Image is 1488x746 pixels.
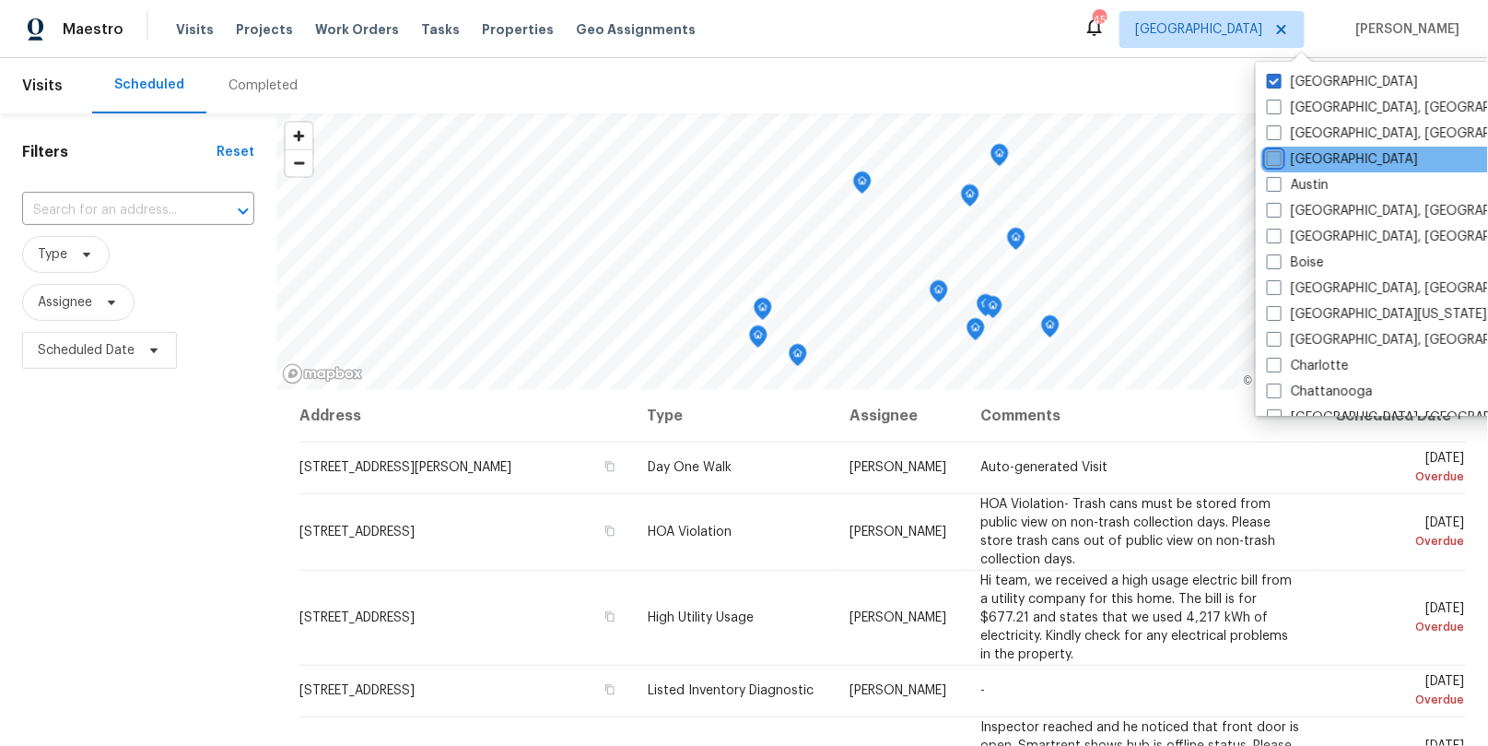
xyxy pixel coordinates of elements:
[22,196,203,225] input: Search for an address...
[980,574,1292,661] span: Hi team, we received a high usage electric bill from a utility company for this home. The bill is...
[1244,374,1295,387] a: Mapbox
[38,245,67,264] span: Type
[984,296,1002,325] div: Map marker
[648,526,732,539] span: HOA Violation
[1330,602,1465,636] span: [DATE]
[977,294,995,323] div: Map marker
[980,498,1275,566] span: HOA Violation- Trash cans must be stored from public view on non-trash collection days. Please st...
[236,20,293,39] span: Projects
[421,23,460,36] span: Tasks
[849,526,946,539] span: [PERSON_NAME]
[176,20,214,39] span: Visits
[299,461,511,474] span: [STREET_ADDRESS][PERSON_NAME]
[1135,20,1262,39] span: [GEOGRAPHIC_DATA]
[849,611,946,624] span: [PERSON_NAME]
[286,123,312,149] button: Zoom in
[1349,20,1460,39] span: [PERSON_NAME]
[1267,176,1329,195] label: Austin
[602,609,618,625] button: Copy Address
[1330,691,1465,709] div: Overdue
[648,684,814,697] span: Listed Inventory Diagnostic
[980,684,985,697] span: -
[648,611,754,624] span: High Utility Usage
[1267,357,1349,375] label: Charlotte
[789,344,807,373] div: Map marker
[228,77,298,95] div: Completed
[22,143,217,161] h1: Filters
[1330,516,1465,551] span: [DATE]
[980,461,1107,474] span: Auto-generated Visit
[1267,150,1418,169] label: [GEOGRAPHIC_DATA]
[1267,383,1373,401] label: Chattanooga
[299,390,633,442] th: Address
[63,20,123,39] span: Maestro
[602,458,618,475] button: Copy Address
[602,523,618,539] button: Copy Address
[286,150,312,176] span: Zoom out
[230,198,256,224] button: Open
[286,149,312,176] button: Zoom out
[282,363,363,385] a: Mapbox homepage
[602,681,618,698] button: Copy Address
[22,65,63,106] span: Visits
[114,76,184,94] div: Scheduled
[648,461,732,474] span: Day One Walk
[1267,73,1418,91] label: [GEOGRAPHIC_DATA]
[1330,452,1465,486] span: [DATE]
[38,293,92,312] span: Assignee
[835,390,966,442] th: Assignee
[966,390,1316,442] th: Comments
[217,143,254,161] div: Reset
[299,684,415,697] span: [STREET_ADDRESS]
[930,280,948,309] div: Map marker
[990,144,1009,172] div: Map marker
[299,611,415,624] span: [STREET_ADDRESS]
[1330,532,1465,551] div: Overdue
[299,526,415,539] span: [STREET_ADDRESS]
[754,298,772,326] div: Map marker
[749,326,767,354] div: Map marker
[1041,315,1060,344] div: Map marker
[961,184,979,213] div: Map marker
[315,20,399,39] span: Work Orders
[1007,228,1025,256] div: Map marker
[853,172,872,200] div: Map marker
[633,390,836,442] th: Type
[1267,254,1324,272] label: Boise
[482,20,554,39] span: Properties
[967,318,985,347] div: Map marker
[1093,11,1106,30] div: 45
[1330,675,1465,709] span: [DATE]
[1330,618,1465,636] div: Overdue
[849,461,946,474] span: [PERSON_NAME]
[576,20,696,39] span: Geo Assignments
[849,684,946,697] span: [PERSON_NAME]
[1316,390,1466,442] th: Scheduled Date ↑
[38,341,135,360] span: Scheduled Date
[1330,468,1465,486] div: Overdue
